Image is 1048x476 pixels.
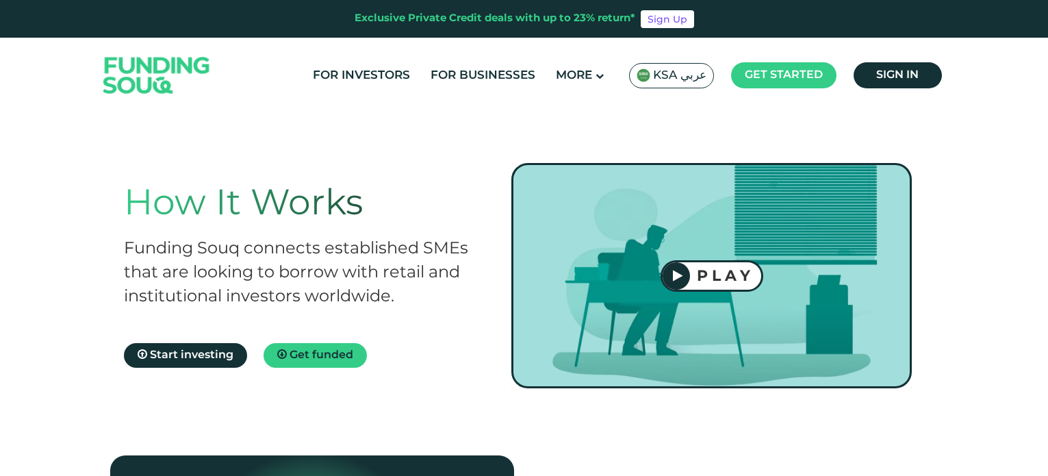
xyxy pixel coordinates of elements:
span: Start investing [150,350,233,360]
span: Get started [745,70,823,80]
a: Get funded [264,343,367,368]
span: Sign in [876,70,919,80]
h2: Funding Souq connects established SMEs that are looking to borrow with retail and institutional i... [124,237,485,309]
a: Sign Up [641,10,694,28]
img: Logo [90,41,224,110]
button: PLAY [661,260,763,292]
div: PLAY [690,266,761,285]
span: KSA عربي [653,68,706,84]
a: For Investors [309,64,413,87]
span: Get funded [290,350,353,360]
a: Sign in [854,62,942,88]
div: Exclusive Private Credit deals with up to 23% return* [355,11,635,27]
img: SA Flag [637,68,650,82]
span: More [556,70,592,82]
a: For Businesses [427,64,539,87]
h1: How It Works [124,184,485,226]
a: Start investing [124,343,247,368]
